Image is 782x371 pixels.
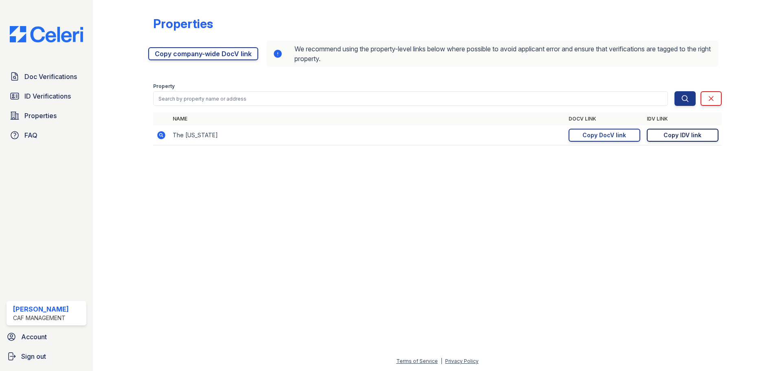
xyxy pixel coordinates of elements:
th: Name [169,112,565,125]
td: The [US_STATE] [169,125,565,145]
span: Doc Verifications [24,72,77,81]
img: CE_Logo_Blue-a8612792a0a2168367f1c8372b55b34899dd931a85d93a1a3d3e32e68fde9ad4.png [3,26,90,42]
span: Account [21,332,47,342]
div: We recommend using the property-level links below where possible to avoid applicant error and ens... [266,41,718,67]
span: FAQ [24,130,37,140]
a: FAQ [7,127,86,143]
div: Copy IDV link [663,131,701,139]
a: Copy DocV link [569,129,640,142]
span: Properties [24,111,57,121]
span: Sign out [21,351,46,361]
span: ID Verifications [24,91,71,101]
a: Copy IDV link [647,129,718,142]
a: Properties [7,108,86,124]
th: DocV Link [565,112,644,125]
a: ID Verifications [7,88,86,104]
input: Search by property name or address [153,91,668,106]
div: Copy DocV link [582,131,626,139]
a: Copy company-wide DocV link [148,47,258,60]
div: Properties [153,16,213,31]
th: IDV Link [644,112,722,125]
a: Privacy Policy [445,358,479,364]
a: Doc Verifications [7,68,86,85]
div: CAF Management [13,314,69,322]
div: | [441,358,442,364]
a: Sign out [3,348,90,364]
label: Property [153,83,175,90]
a: Account [3,329,90,345]
a: Terms of Service [396,358,438,364]
div: [PERSON_NAME] [13,304,69,314]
